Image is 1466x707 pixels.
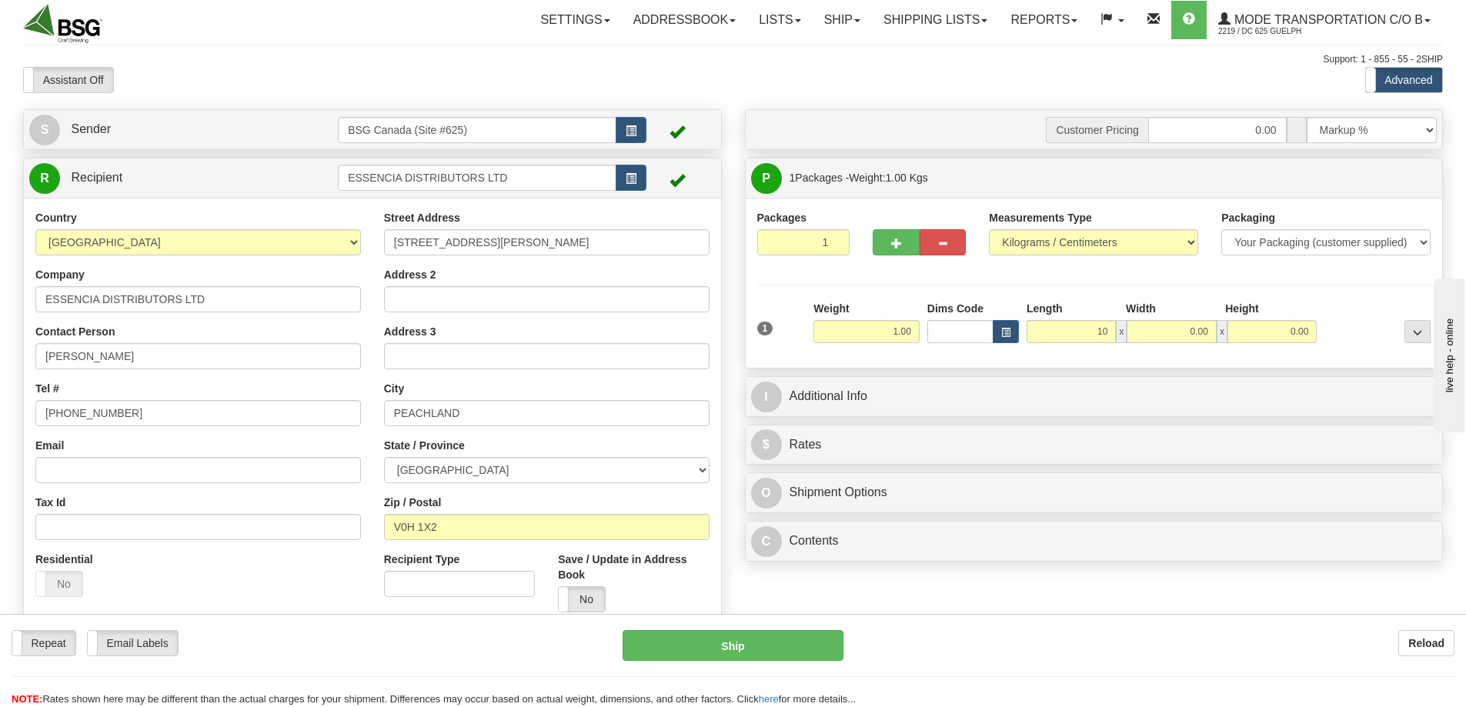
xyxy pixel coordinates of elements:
[384,438,465,453] label: State / Province
[29,114,338,145] a: S Sender
[23,4,102,43] img: logo2219.jpg
[12,631,75,655] label: Repeat
[751,526,782,557] span: C
[1218,24,1334,39] span: 2219 / DC 625 Guelph
[751,478,782,509] span: O
[529,1,622,39] a: Settings
[71,171,122,184] span: Recipient
[872,1,999,39] a: Shipping lists
[35,210,77,225] label: Country
[35,267,85,282] label: Company
[813,1,872,39] a: Ship
[29,115,60,145] span: S
[384,324,436,339] label: Address 3
[338,165,616,191] input: Recipient Id
[12,693,42,705] span: NOTE:
[384,552,460,567] label: Recipient Type
[849,172,927,184] span: Weight:
[1366,68,1442,92] label: Advanced
[747,1,812,39] a: Lists
[1126,301,1156,316] label: Width
[1404,320,1431,343] div: ...
[1116,320,1127,343] span: x
[29,163,60,194] span: R
[1027,301,1063,316] label: Length
[35,438,64,453] label: Email
[790,162,928,193] span: Packages -
[88,631,178,655] label: Email Labels
[759,693,779,705] a: here
[1408,637,1444,649] b: Reload
[35,552,93,567] label: Residential
[558,552,709,582] label: Save / Update in Address Book
[751,477,1438,509] a: OShipment Options
[751,382,782,412] span: I
[751,429,782,460] span: $
[384,381,404,396] label: City
[622,1,748,39] a: Addressbook
[757,322,773,335] span: 1
[559,587,605,612] label: No
[790,172,796,184] span: 1
[35,495,65,510] label: Tax Id
[1398,630,1454,656] button: Reload
[29,162,304,194] a: R Recipient
[1231,13,1423,26] span: Mode Transportation c/o B
[384,267,436,282] label: Address 2
[623,630,843,661] button: Ship
[751,381,1438,412] a: IAdditional Info
[1225,301,1259,316] label: Height
[886,172,907,184] span: 1.00
[36,572,82,596] label: No
[927,301,983,316] label: Dims Code
[384,229,710,255] input: Enter a location
[751,429,1438,461] a: $Rates
[813,301,849,316] label: Weight
[1217,320,1227,343] span: x
[23,53,1443,66] div: Support: 1 - 855 - 55 - 2SHIP
[35,324,115,339] label: Contact Person
[1431,275,1464,432] iframe: chat widget
[757,210,807,225] label: Packages
[751,162,1438,194] a: P 1Packages -Weight:1.00 Kgs
[384,495,442,510] label: Zip / Postal
[24,68,113,92] label: Assistant Off
[71,122,111,135] span: Sender
[989,210,1092,225] label: Measurements Type
[1221,210,1275,225] label: Packaging
[999,1,1089,39] a: Reports
[751,525,1438,557] a: CContents
[1207,1,1442,39] a: Mode Transportation c/o B 2219 / DC 625 Guelph
[35,381,59,396] label: Tel #
[751,163,782,194] span: P
[1046,117,1147,143] span: Customer Pricing
[384,210,460,225] label: Street Address
[910,172,928,184] span: Kgs
[12,13,142,25] div: live help - online
[338,117,616,143] input: Sender Id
